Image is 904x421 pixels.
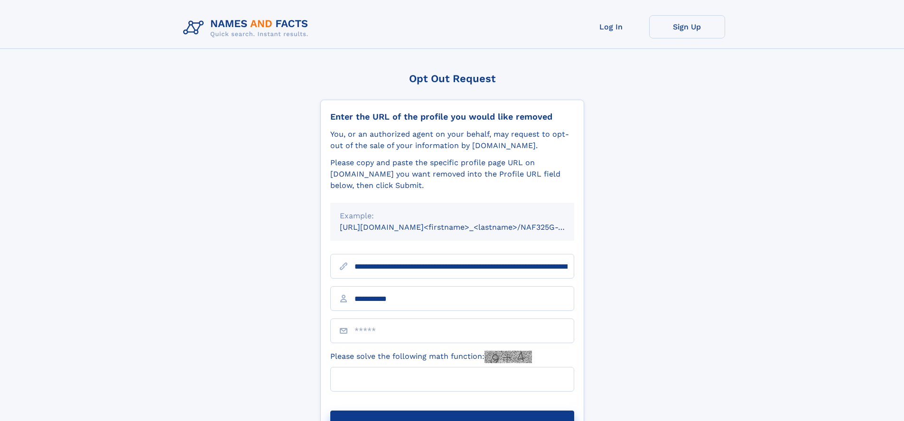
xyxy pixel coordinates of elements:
label: Please solve the following math function: [330,351,532,363]
div: Please copy and paste the specific profile page URL on [DOMAIN_NAME] you want removed into the Pr... [330,157,574,191]
small: [URL][DOMAIN_NAME]<firstname>_<lastname>/NAF325G-xxxxxxxx [340,223,592,232]
a: Sign Up [649,15,725,38]
img: Logo Names and Facts [179,15,316,41]
a: Log In [573,15,649,38]
div: Enter the URL of the profile you would like removed [330,112,574,122]
div: You, or an authorized agent on your behalf, may request to opt-out of the sale of your informatio... [330,129,574,151]
div: Example: [340,210,565,222]
div: Opt Out Request [320,73,584,84]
